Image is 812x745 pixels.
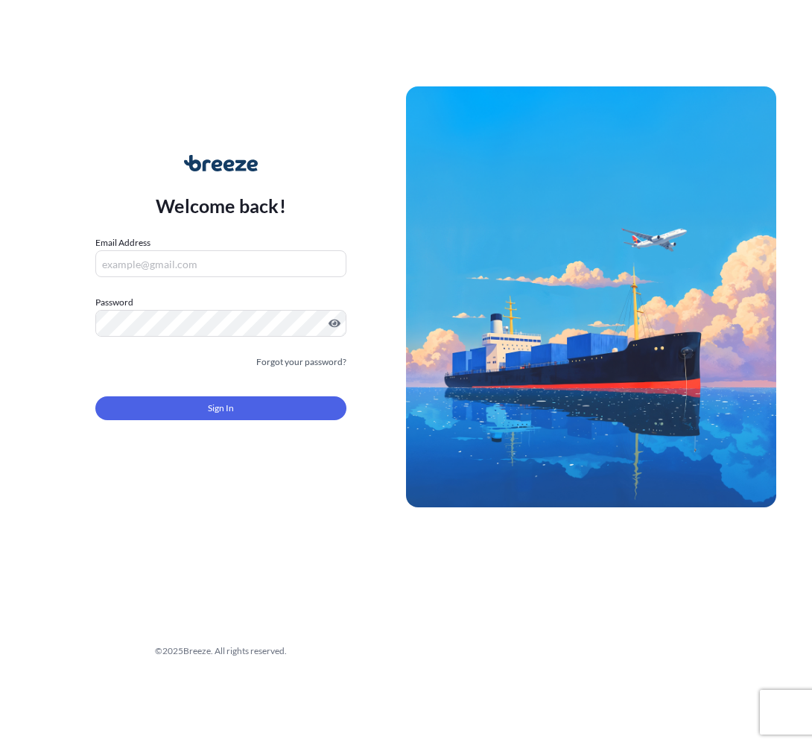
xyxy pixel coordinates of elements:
a: Forgot your password? [256,355,346,370]
label: Password [95,295,346,310]
p: Welcome back! [156,194,286,218]
span: Sign In [208,401,234,416]
div: © 2025 Breeze. All rights reserved. [36,644,406,659]
label: Email Address [95,235,150,250]
button: Show password [329,317,340,329]
img: Ship illustration [406,86,776,507]
button: Sign In [95,396,346,420]
input: example@gmail.com [95,250,346,277]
